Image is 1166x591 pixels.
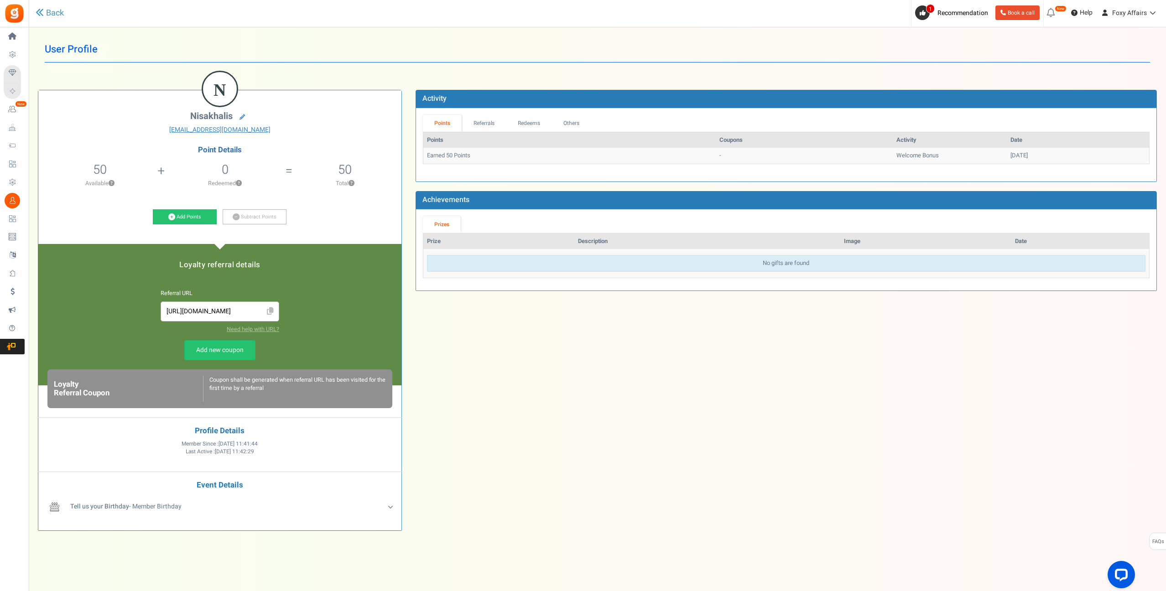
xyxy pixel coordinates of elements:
[1007,132,1149,148] th: Date
[222,163,229,176] h5: 0
[109,181,115,187] button: ?
[422,93,447,104] b: Activity
[423,233,574,249] th: Prize
[45,125,395,135] a: [EMAIL_ADDRESS][DOMAIN_NAME]
[4,102,25,117] a: New
[1078,8,1093,17] span: Help
[190,109,233,123] span: nisakhalis
[552,115,591,132] a: Others
[926,4,935,13] span: 1
[462,115,506,132] a: Referrals
[166,179,285,187] p: Redeemed
[574,233,840,249] th: Description
[54,380,203,397] h6: Loyalty Referral Coupon
[1112,8,1147,18] span: Foxy Affairs
[215,448,254,456] span: [DATE] 11:42:29
[15,101,27,107] em: New
[840,233,1011,249] th: Image
[506,115,552,132] a: Redeems
[995,5,1040,20] a: Book a call
[153,209,217,225] a: Add Points
[423,132,716,148] th: Points
[182,440,258,448] span: Member Since :
[227,325,279,333] a: Need help with URL?
[219,440,258,448] span: [DATE] 11:41:44
[1011,233,1149,249] th: Date
[263,304,278,320] span: Click to Copy
[184,340,255,360] a: Add new coupon
[293,179,397,187] p: Total
[1067,5,1096,20] a: Help
[45,481,395,490] h4: Event Details
[915,5,992,20] a: 1 Recommendation
[45,36,1150,62] h1: User Profile
[4,3,25,24] img: Gratisfaction
[223,209,286,225] a: Subtract Points
[893,148,1007,164] td: Welcome Bonus
[1152,533,1164,550] span: FAQs
[427,255,1145,272] div: No gifts are found
[47,261,392,269] h5: Loyalty referral details
[45,427,395,435] h4: Profile Details
[1055,5,1067,12] em: New
[716,132,892,148] th: Coupons
[93,161,107,179] span: 50
[423,115,462,132] a: Points
[203,376,385,402] div: Coupon shall be generated when referral URL has been visited for the first time by a referral
[716,148,892,164] td: -
[422,194,469,205] b: Achievements
[43,179,157,187] p: Available
[423,216,461,233] a: Prizes
[423,148,716,164] td: Earned 50 Points
[161,290,279,297] h6: Referral URL
[349,181,354,187] button: ?
[893,132,1007,148] th: Activity
[236,181,242,187] button: ?
[70,502,129,511] b: Tell us your Birthday
[937,8,988,18] span: Recommendation
[1010,151,1145,160] div: [DATE]
[186,448,254,456] span: Last Active :
[70,502,182,511] span: - Member Birthday
[38,146,401,154] h4: Point Details
[203,72,237,108] figcaption: N
[338,163,352,176] h5: 50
